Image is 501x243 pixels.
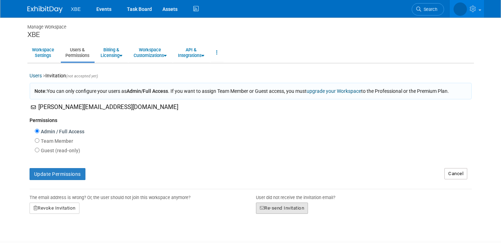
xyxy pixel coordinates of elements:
[27,6,63,13] img: ExhibitDay
[454,2,467,16] img: Dave Cataldi
[30,72,472,83] div: Invitation
[96,44,127,61] a: Billing &Licensing
[256,203,308,214] button: Re-send Invitation
[129,44,171,61] a: WorkspaceCustomizations
[307,88,361,94] a: upgrade your Workspace
[30,111,472,127] div: Permissions
[38,103,178,110] span: [PERSON_NAME][EMAIL_ADDRESS][DOMAIN_NAME]
[444,168,467,179] a: Cancel
[173,44,209,61] a: API &Integrations
[34,88,449,94] span: You can only configure your users as . If you want to assign Team Member or Guest access, you mus...
[27,30,474,39] div: XBE
[66,74,98,78] span: (not accepted yet)
[39,147,80,154] label: Guest (read-only)
[71,6,81,12] span: XBE
[27,44,59,61] a: WorkspaceSettings
[39,128,84,135] label: Admin / Full Access
[61,44,94,61] a: Users &Permissions
[412,3,444,15] a: Search
[127,88,168,94] span: Admin/Full Access
[30,73,42,78] a: Users
[256,189,472,203] div: User did not receive the invitation email?
[30,203,79,214] button: Revoke Invitation
[27,18,474,30] div: Manage Workspace
[30,189,245,203] div: The email address is wrong? Or, the user should not join this workspace anymore?
[421,7,437,12] span: Search
[43,73,45,78] span: >
[30,168,85,180] button: Update Permissions
[39,138,73,145] label: Team Member
[34,88,47,94] span: Note:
